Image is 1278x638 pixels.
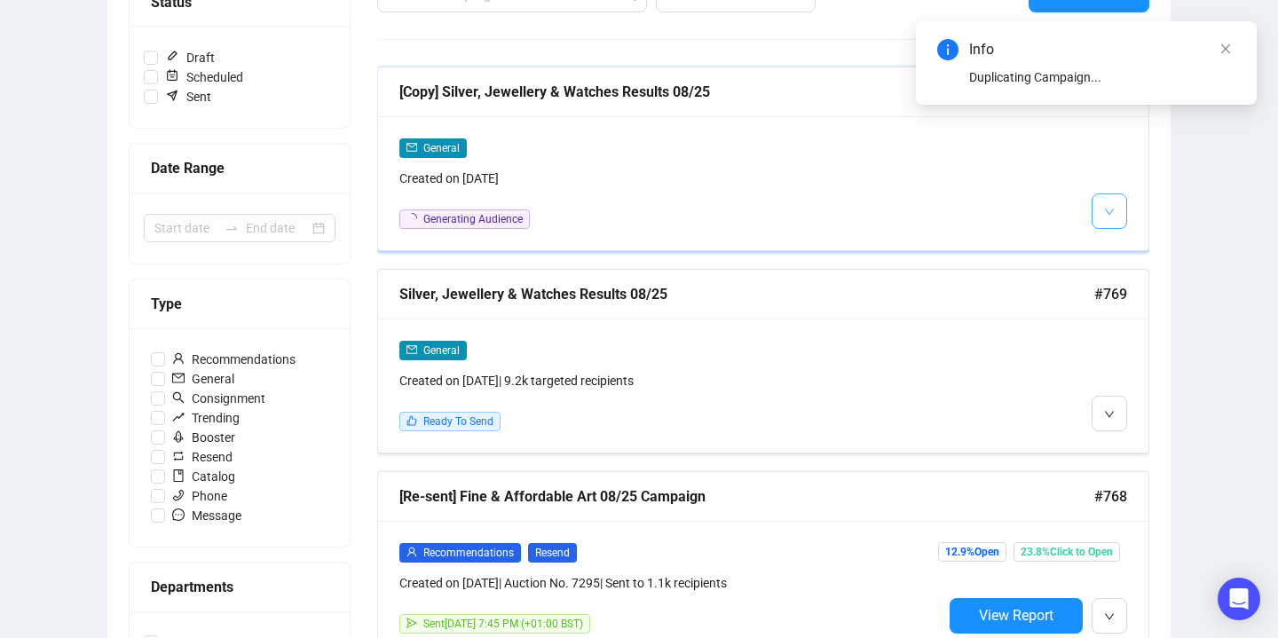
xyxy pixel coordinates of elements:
span: rocket [172,430,185,443]
span: #769 [1094,283,1127,305]
span: book [172,469,185,482]
span: like [406,415,417,426]
span: Scheduled [158,67,250,87]
span: Resend [528,543,577,563]
a: [Copy] Silver, Jewellery & Watches Results 08/25#770mailGeneralCreated on [DATE]loadingGenerating... [377,67,1149,251]
span: General [165,369,241,389]
span: loading [406,213,417,224]
span: 23.8% Click to Open [1014,542,1120,562]
span: General [423,142,460,154]
div: Duplicating Campaign... [969,67,1235,87]
span: info-circle [937,39,958,60]
span: mail [172,372,185,384]
span: to [225,221,239,235]
input: End date [246,218,309,238]
span: Generating Audience [423,213,523,225]
div: Departments [151,576,328,598]
span: mail [406,142,417,153]
div: Created on [DATE] | Auction No. 7295 | Sent to 1.1k recipients [399,573,943,593]
span: Booster [165,428,242,447]
span: close [1219,43,1232,55]
div: Date Range [151,157,328,179]
span: Trending [165,408,247,428]
span: down [1104,611,1115,622]
div: Info [969,39,1235,60]
input: Start date [154,218,217,238]
span: retweet [172,450,185,462]
span: phone [172,489,185,501]
span: Recommendations [423,547,514,559]
span: user [172,352,185,365]
div: Created on [DATE] | 9.2k targeted recipients [399,371,943,390]
a: Silver, Jewellery & Watches Results 08/25#769mailGeneralCreated on [DATE]| 9.2k targeted recipien... [377,269,1149,453]
div: [Re-sent] Fine & Affordable Art 08/25 Campaign [399,485,1094,508]
span: Recommendations [165,350,303,369]
span: down [1104,207,1115,217]
span: rise [172,411,185,423]
span: Message [165,506,248,525]
span: Ready To Send [423,415,493,428]
span: search [172,391,185,404]
span: Sent [158,87,218,106]
span: View Report [979,607,1053,624]
a: Close [1216,39,1235,59]
span: General [423,344,460,357]
span: mail [406,344,417,355]
div: [Copy] Silver, Jewellery & Watches Results 08/25 [399,81,1094,103]
span: Sent [DATE] 7:45 PM (+01:00 BST) [423,618,583,630]
span: Consignment [165,389,272,408]
span: send [406,618,417,628]
span: message [172,508,185,521]
span: Catalog [165,467,242,486]
span: down [1104,409,1115,420]
span: user [406,547,417,557]
span: 12.9% Open [938,542,1006,562]
span: Phone [165,486,234,506]
div: Type [151,293,328,315]
div: Created on [DATE] [399,169,943,188]
span: swap-right [225,221,239,235]
button: View Report [950,598,1083,634]
span: Draft [158,48,222,67]
div: Open Intercom Messenger [1218,578,1260,620]
span: Resend [165,447,240,467]
div: Silver, Jewellery & Watches Results 08/25 [399,283,1094,305]
span: #768 [1094,485,1127,508]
